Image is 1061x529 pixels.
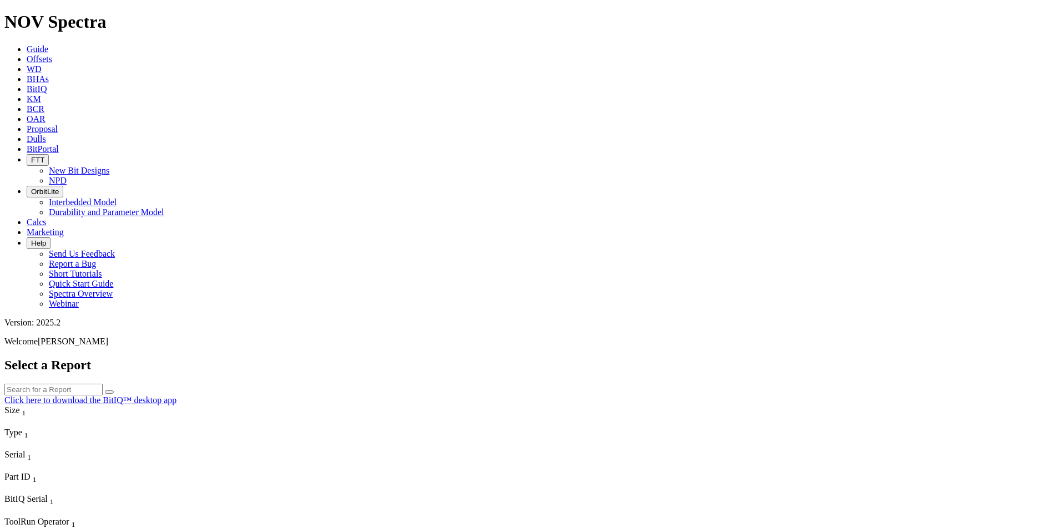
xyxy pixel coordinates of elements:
[49,269,102,278] a: Short Tutorials
[27,453,31,461] sub: 1
[4,517,96,529] div: ToolRun Operator Sort None
[4,450,107,462] div: Serial Sort None
[24,431,28,439] sub: 1
[50,494,54,503] span: Sort None
[4,450,107,472] div: Sort None
[27,154,49,166] button: FTT
[24,428,28,437] span: Sort None
[27,114,46,124] a: OAR
[4,405,20,415] span: Size
[4,494,107,516] div: Sort None
[27,124,58,134] a: Proposal
[22,409,26,417] sub: 1
[4,428,22,437] span: Type
[4,428,107,440] div: Type Sort None
[27,186,63,197] button: OrbitLite
[4,472,107,494] div: Sort None
[27,94,41,104] a: KM
[4,494,48,503] span: BitIQ Serial
[27,450,31,459] span: Sort None
[27,64,42,74] a: WD
[27,217,47,227] a: Calcs
[49,207,164,217] a: Durability and Parameter Model
[27,54,52,64] a: Offsets
[31,239,46,247] span: Help
[4,462,107,472] div: Column Menu
[49,279,113,288] a: Quick Start Guide
[49,289,113,298] a: Spectra Overview
[4,318,1057,328] div: Version: 2025.2
[4,472,31,481] span: Part ID
[22,405,26,415] span: Sort None
[72,517,75,526] span: Sort None
[4,450,25,459] span: Serial
[31,187,59,196] span: OrbitLite
[4,405,107,428] div: Sort None
[4,418,107,428] div: Column Menu
[49,197,117,207] a: Interbedded Model
[49,249,115,258] a: Send Us Feedback
[33,475,37,484] sub: 1
[27,104,44,114] a: BCR
[4,507,107,517] div: Column Menu
[4,12,1057,32] h1: NOV Spectra
[49,166,109,175] a: New Bit Designs
[4,484,107,494] div: Column Menu
[4,395,176,405] a: Click here to download the BitIQ™ desktop app
[72,520,75,528] sub: 1
[27,144,59,154] a: BitPortal
[27,237,50,249] button: Help
[33,472,37,481] span: Sort None
[4,384,103,395] input: Search for a Report
[38,337,108,346] span: [PERSON_NAME]
[4,405,107,418] div: Size Sort None
[27,44,48,54] a: Guide
[31,156,44,164] span: FTT
[49,299,79,308] a: Webinar
[4,337,1057,347] p: Welcome
[4,517,69,526] span: ToolRun Operator
[27,84,47,94] a: BitIQ
[4,472,107,484] div: Part ID Sort None
[4,428,107,450] div: Sort None
[4,358,1057,373] h2: Select a Report
[4,440,107,450] div: Column Menu
[49,176,67,185] a: NPD
[27,74,49,84] a: BHAs
[50,498,54,506] sub: 1
[49,259,96,268] a: Report a Bug
[4,494,107,506] div: BitIQ Serial Sort None
[27,134,46,144] a: Dulls
[27,227,64,237] a: Marketing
